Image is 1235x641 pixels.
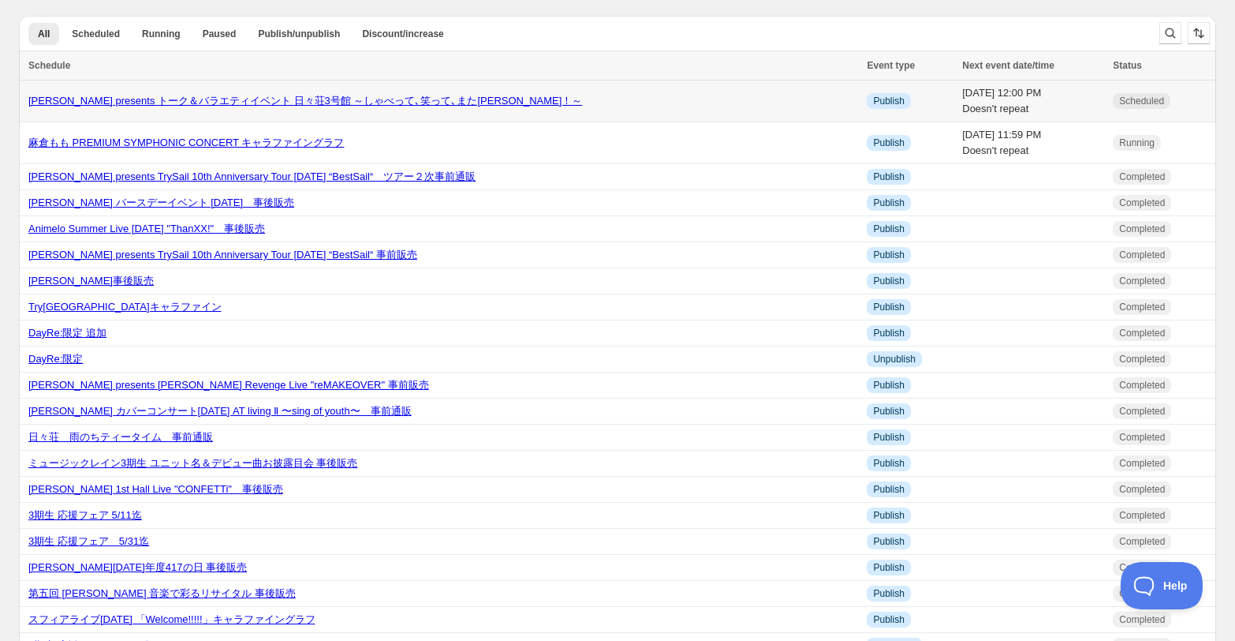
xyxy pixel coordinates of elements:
[28,509,142,521] a: 3期生 応援フェア 5/11迄
[1119,353,1165,365] span: Completed
[1119,535,1165,548] span: Completed
[1119,613,1165,626] span: Completed
[873,379,904,392] span: Publish
[28,60,70,71] span: Schedule
[873,137,904,149] span: Publish
[873,171,904,183] span: Publish
[28,535,149,547] a: 3期生 応援フェア 5/31迄
[28,275,154,287] a: [PERSON_NAME]事後販売
[962,60,1054,71] span: Next event date/time
[1159,22,1181,44] button: Search and filter results
[1119,301,1165,313] span: Completed
[28,353,83,365] a: DayRe:限定
[1119,379,1165,392] span: Completed
[28,223,265,234] a: Animelo Summer Live [DATE] "ThanXX!" 事後販売
[1119,223,1165,235] span: Completed
[873,483,904,496] span: Publish
[28,431,213,443] a: 日々荘 雨のちティータイム 事前通販
[1119,405,1165,418] span: Completed
[1119,587,1165,600] span: Completed
[1119,509,1165,522] span: Completed
[873,95,904,107] span: Publish
[203,28,237,40] span: Paused
[873,613,904,626] span: Publish
[28,301,222,313] a: Try[GEOGRAPHIC_DATA]キャラファイン
[362,28,443,40] span: Discount/increase
[1121,562,1203,609] iframe: Toggle Customer Support
[873,431,904,444] span: Publish
[873,561,904,574] span: Publish
[873,457,904,470] span: Publish
[873,353,915,365] span: Unpublish
[28,137,344,148] a: 麻倉もも PREMIUM SYMPHONIC CONCERT キャラファイングラフ
[28,95,582,107] a: [PERSON_NAME] presents トーク＆バラエティイベント 日々荘3号館 ～しゃべって､笑って､また[PERSON_NAME]！～
[1119,137,1155,149] span: Running
[28,457,357,469] a: ミュージックレイン3期生 ユニット名＆デビュー曲お披露目会 事後販売
[873,223,904,235] span: Publish
[873,249,904,261] span: Publish
[873,535,904,548] span: Publish
[28,561,247,573] a: [PERSON_NAME][DATE]年度417の日 事後販売
[1119,431,1165,444] span: Completed
[28,483,283,495] a: [PERSON_NAME] 1st Hall Live "CONFETTi" 事後販売
[1119,249,1165,261] span: Completed
[1119,171,1165,183] span: Completed
[1119,483,1165,496] span: Completed
[1113,60,1142,71] span: Status
[1119,275,1165,287] span: Completed
[867,60,915,71] span: Event type
[957,122,1108,164] td: [DATE] 11:59 PM Doesn't repeat
[1119,197,1165,209] span: Completed
[28,197,294,208] a: [PERSON_NAME] バースデーイベント [DATE] 事後販売
[873,275,904,287] span: Publish
[873,587,904,600] span: Publish
[1119,457,1165,470] span: Completed
[1119,327,1165,339] span: Completed
[28,587,296,599] a: 第五回 [PERSON_NAME] 音楽で彩るリサイタル 事後販売
[873,509,904,522] span: Publish
[28,405,412,417] a: [PERSON_NAME] カバーコンサート[DATE] AT living Ⅱ 〜sing of youth〜 事前通販
[873,301,904,313] span: Publish
[28,379,429,391] a: [PERSON_NAME] presents [PERSON_NAME] Revenge Live "reMAKEOVER" 事前販売
[873,405,904,418] span: Publish
[38,28,50,40] span: All
[1119,95,1164,107] span: Scheduled
[142,28,181,40] span: Running
[873,327,904,339] span: Publish
[72,28,120,40] span: Scheduled
[1119,561,1165,574] span: Completed
[873,197,904,209] span: Publish
[1188,22,1210,44] button: Sort the results
[28,171,476,182] a: [PERSON_NAME] presents TrySail 10th Anniversary Tour [DATE] “BestSail“ ツアー２次事前通販
[28,327,106,339] a: DayRe:限定 追加
[258,28,340,40] span: Publish/unpublish
[957,81,1108,122] td: [DATE] 12:00 PM Doesn't repeat
[28,613,315,625] a: スフィアライブ[DATE] 「Welcome!!!!!」キャラファイングラフ
[28,249,417,261] a: [PERSON_NAME] presents TrySail 10th Anniversary Tour [DATE] “BestSail“ 事前販売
